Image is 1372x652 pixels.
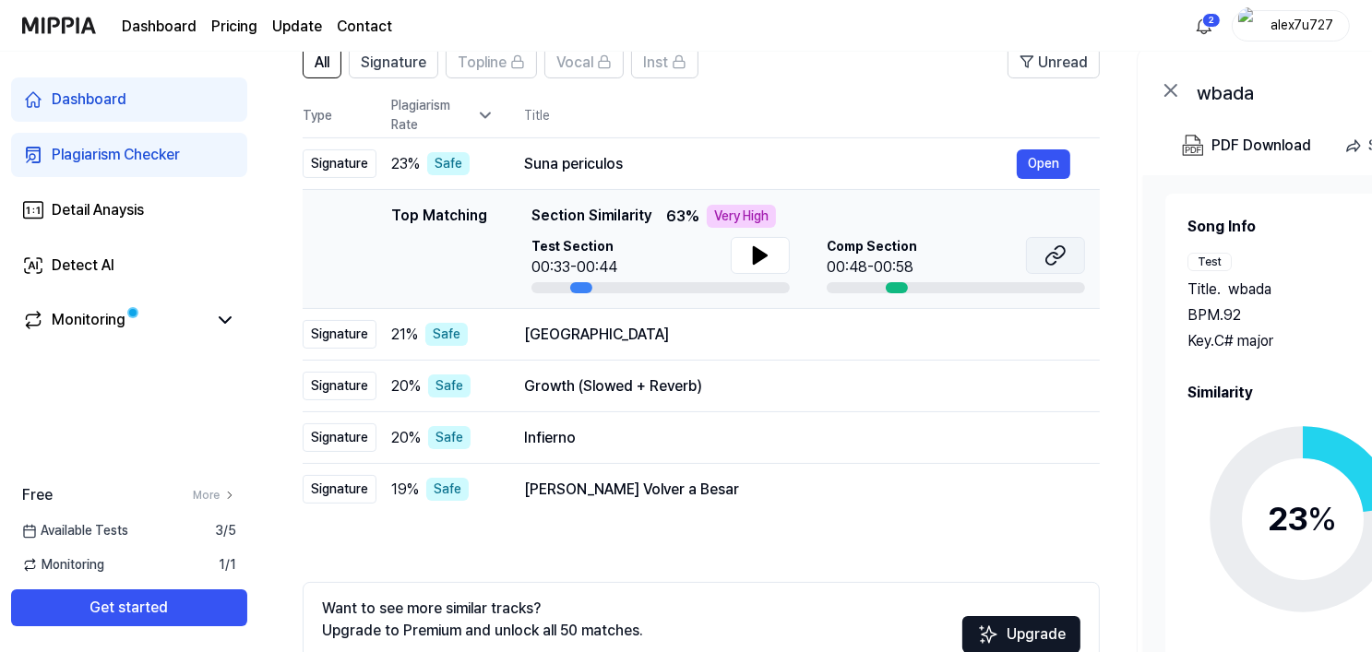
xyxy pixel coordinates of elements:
[1238,7,1260,44] img: profile
[1182,135,1204,157] img: PDF Download
[631,45,698,78] button: Inst
[303,149,376,178] div: Signature
[1017,149,1070,179] button: Open
[215,521,236,540] span: 3 / 5
[219,555,236,575] span: 1 / 1
[122,16,197,38] a: Dashboard
[211,16,257,38] a: Pricing
[22,309,207,331] a: Monitoring
[303,45,341,78] button: All
[1187,253,1232,271] div: Test
[446,45,537,78] button: Topline
[322,598,643,642] div: Want to see more similar tracks? Upgrade to Premium and unlock all 50 matches.
[643,52,668,74] span: Inst
[524,153,1017,175] div: Suna periculos
[11,188,247,232] a: Detail Anaysis
[427,152,470,175] div: Safe
[1228,279,1271,301] span: wbada
[315,52,329,74] span: All
[1308,499,1338,539] span: %
[1211,134,1311,158] div: PDF Download
[391,96,495,135] div: Plagiarism Rate
[22,521,128,540] span: Available Tests
[1269,494,1338,544] div: 23
[977,623,999,646] img: Sparkles
[22,555,104,575] span: Monitoring
[666,206,699,228] span: 63 %
[337,16,392,38] a: Contact
[303,93,376,138] th: Type
[544,45,624,78] button: Vocal
[531,205,651,228] span: Section Similarity
[531,256,617,279] div: 00:33-00:44
[272,16,322,38] a: Update
[391,427,421,449] span: 20 %
[1202,13,1221,28] div: 2
[428,374,471,397] div: Safe
[303,320,376,349] div: Signature
[52,144,180,166] div: Plagiarism Checker
[962,632,1080,649] a: SparklesUpgrade
[391,324,418,346] span: 21 %
[349,45,438,78] button: Signature
[531,237,617,256] span: Test Section
[391,153,420,175] span: 23 %
[52,255,114,277] div: Detect AI
[425,323,468,346] div: Safe
[707,205,776,228] div: Very High
[11,589,247,626] button: Get started
[827,237,917,256] span: Comp Section
[524,479,1070,501] div: [PERSON_NAME] Volver a Besar
[1266,15,1338,35] div: alex7u727
[1008,45,1100,78] button: Unread
[11,243,247,288] a: Detect AI
[11,77,247,122] a: Dashboard
[524,427,1070,449] div: Infierno
[193,487,236,504] a: More
[428,426,471,449] div: Safe
[524,324,1070,346] div: [GEOGRAPHIC_DATA]
[524,93,1100,137] th: Title
[458,52,507,74] span: Topline
[52,199,144,221] div: Detail Anaysis
[303,372,376,400] div: Signature
[426,478,469,501] div: Safe
[524,375,1070,397] div: Growth (Slowed + Reverb)
[1232,10,1350,41] button: profilealex7u727
[1178,127,1315,164] button: PDF Download
[827,256,917,279] div: 00:48-00:58
[556,52,593,74] span: Vocal
[1187,279,1221,301] span: Title .
[22,484,53,506] span: Free
[52,89,126,111] div: Dashboard
[361,52,426,74] span: Signature
[391,479,419,501] span: 19 %
[1038,52,1088,74] span: Unread
[11,133,247,177] a: Plagiarism Checker
[1193,15,1215,37] img: 알림
[391,375,421,397] span: 20 %
[1189,11,1219,41] button: 알림2
[52,309,125,331] div: Monitoring
[303,423,376,452] div: Signature
[303,475,376,504] div: Signature
[391,205,487,293] div: Top Matching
